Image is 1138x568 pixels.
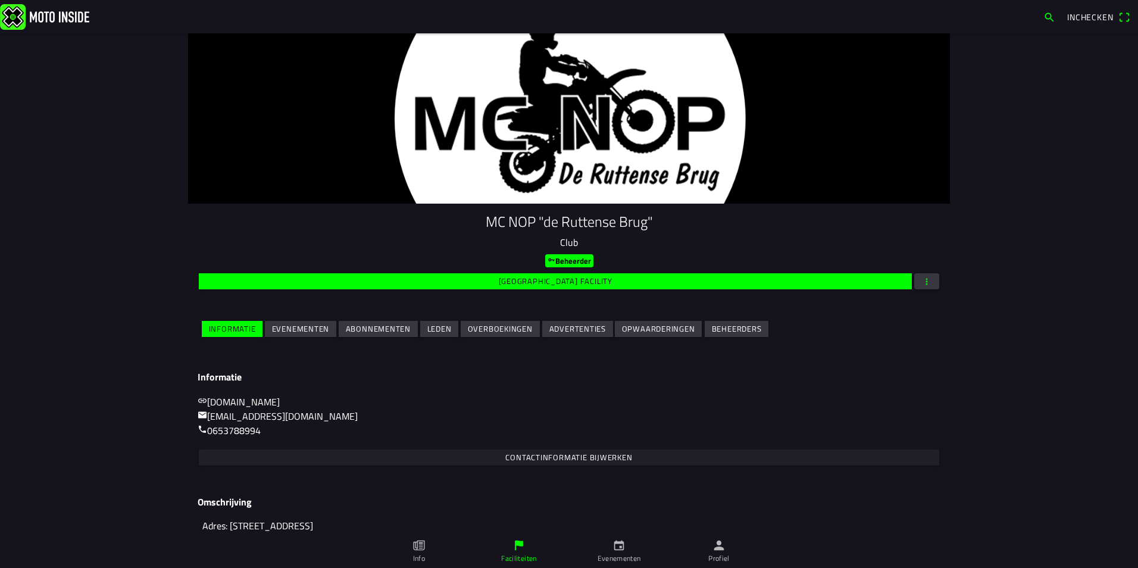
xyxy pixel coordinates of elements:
[199,450,939,466] ion-button: Contactinformatie bijwerken
[198,425,207,434] ion-icon: call
[198,395,280,409] a: link[DOMAIN_NAME]
[512,539,526,552] ion-icon: flag
[198,396,207,405] ion-icon: link
[705,321,768,337] ion-button: Beheerders
[545,254,593,267] ion-badge: Beheerder
[265,321,336,337] ion-button: Evenementen
[198,409,358,423] a: mail[EMAIL_ADDRESS][DOMAIN_NAME]
[198,410,207,420] ion-icon: mail
[413,553,425,564] ion-label: Info
[1067,11,1114,23] span: Inchecken
[198,372,940,383] h3: Informatie
[198,235,940,249] p: Club
[615,321,702,337] ion-button: Opwaarderingen
[198,423,261,438] a: call0653788994
[598,553,641,564] ion-label: Evenementen
[202,321,262,337] ion-button: Informatie
[1037,7,1061,27] a: search
[708,553,730,564] ion-label: Profiel
[461,321,540,337] ion-button: Overboekingen
[198,213,940,230] h1: MC NOP "de Ruttense Brug"
[542,321,613,337] ion-button: Advertenties
[548,256,555,264] ion-icon: key
[339,321,418,337] ion-button: Abonnementen
[199,273,912,289] ion-button: [GEOGRAPHIC_DATA] facility
[198,497,940,508] h3: Omschrijving
[712,539,726,552] ion-icon: person
[1061,7,1136,27] a: Incheckenqr scanner
[198,513,940,554] textarea: Adres: [STREET_ADDRESS] Openingstijden baan: Woensdag: 17:00 - 21.00 uur Zaterdag: 13:00 - 17:00 ...
[412,539,426,552] ion-icon: paper
[501,553,536,564] ion-label: Faciliteiten
[420,321,458,337] ion-button: Leden
[612,539,626,552] ion-icon: calendar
